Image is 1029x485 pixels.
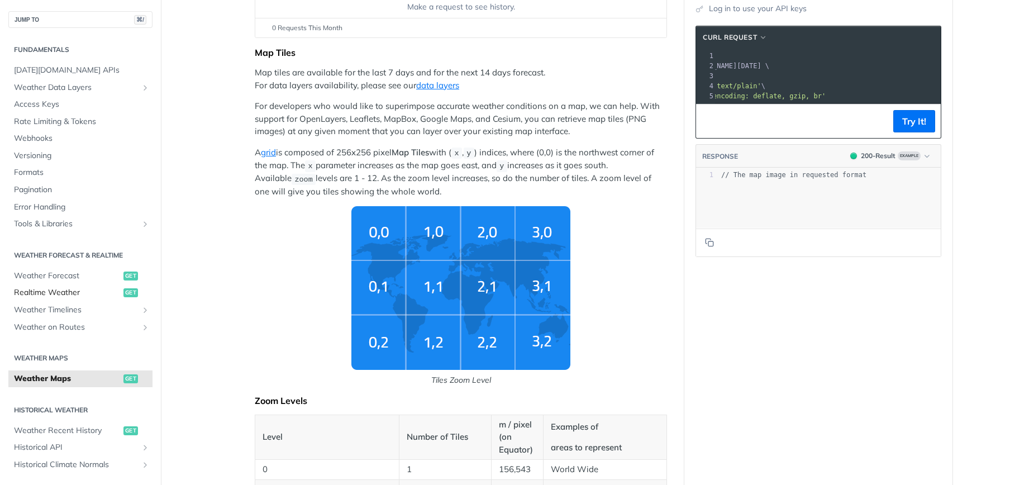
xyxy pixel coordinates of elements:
button: JUMP TO⌘/ [8,11,153,28]
span: Formats [14,167,150,178]
p: 0 [263,463,392,476]
div: 5 [696,91,715,101]
p: Examples of [551,421,659,434]
span: x [308,162,312,170]
span: Pagination [14,184,150,196]
p: Tiles Zoom Level [255,374,667,386]
div: Map Tiles [255,47,667,58]
h2: Historical Weather [8,405,153,415]
span: get [123,426,138,435]
span: y [499,162,504,170]
div: 1 [696,51,715,61]
a: Error Handling [8,199,153,216]
a: Log in to use your API keys [709,3,807,15]
a: Weather Mapsget [8,370,153,387]
a: Realtime Weatherget [8,284,153,301]
span: Tiles Zoom Level [255,206,667,386]
span: 'accept: text/plain' [680,82,761,90]
button: Show subpages for Weather on Routes [141,323,150,332]
img: weather-grid-map.png [351,206,570,370]
button: Show subpages for Weather Data Layers [141,83,150,92]
span: Access Keys [14,99,150,110]
a: [DATE][DOMAIN_NAME] APIs [8,62,153,79]
span: Weather Timelines [14,305,138,316]
p: 1 [407,463,484,476]
a: Weather TimelinesShow subpages for Weather Timelines [8,302,153,318]
a: Rate Limiting & Tokens [8,113,153,130]
a: Historical APIShow subpages for Historical API [8,439,153,456]
span: // The map image in requested format [721,171,866,179]
span: Historical Climate Normals [14,459,138,470]
button: RESPONSE [702,151,739,162]
a: data layers [416,80,459,91]
h2: Fundamentals [8,45,153,55]
span: Realtime Weather [14,287,121,298]
a: grid [261,147,276,158]
span: Error Handling [14,202,150,213]
p: For developers who would like to superimpose accurate weather conditions on a map, we can help. W... [255,100,667,138]
div: 2 [696,61,715,71]
p: Number of Tiles [407,431,484,444]
p: Level [263,431,392,444]
a: Weather Forecastget [8,268,153,284]
button: Show subpages for Historical Climate Normals [141,460,150,469]
a: Versioning [8,148,153,164]
div: 4 [696,81,715,91]
button: 200200-ResultExample [845,150,935,161]
button: Copy to clipboard [702,234,717,251]
a: Webhooks [8,130,153,147]
button: Show subpages for Tools & Libraries [141,220,150,229]
span: x [454,149,459,158]
a: Tools & LibrariesShow subpages for Tools & Libraries [8,216,153,232]
span: Weather on Routes [14,322,138,333]
span: Weather Recent History [14,425,121,436]
div: 3 [696,71,715,81]
span: Tools & Libraries [14,218,138,230]
button: Copy to clipboard [702,113,717,130]
div: Zoom Levels [255,395,667,406]
span: zoom [294,175,312,183]
span: get [123,288,138,297]
a: Weather Data LayersShow subpages for Weather Data Layers [8,79,153,96]
span: ⌘/ [134,15,146,25]
a: Weather on RoutesShow subpages for Weather on Routes [8,319,153,336]
p: A is composed of 256x256 pixel with ( , ) indices, where (0,0) is the northwest corner of the map... [255,146,667,198]
span: Weather Forecast [14,270,121,282]
p: World Wide [551,463,659,476]
button: cURL Request [699,32,771,43]
span: Example [898,151,921,160]
p: areas to represent [551,441,659,454]
button: Show subpages for Historical API [141,443,150,452]
span: cURL Request [703,32,757,42]
div: 1 [696,170,713,180]
span: y [466,149,471,158]
a: Weather Recent Historyget [8,422,153,439]
a: Pagination [8,182,153,198]
div: 200 - Result [861,151,895,161]
h2: Weather Forecast & realtime [8,250,153,260]
span: Historical API [14,442,138,453]
span: 200 [850,153,857,159]
span: get [123,374,138,383]
button: Try It! [893,110,935,132]
span: Versioning [14,150,150,161]
span: Weather Maps [14,373,121,384]
a: Access Keys [8,96,153,113]
span: Weather Data Layers [14,82,138,93]
strong: Map Tiles [392,147,429,158]
a: Formats [8,164,153,181]
span: Webhooks [14,133,150,144]
p: 156,543 [499,463,536,476]
span: 0 Requests This Month [272,23,342,33]
button: Show subpages for Weather Timelines [141,306,150,315]
span: 'accept-encoding: deflate, gzip, br' [680,92,826,100]
span: Rate Limiting & Tokens [14,116,150,127]
div: Make a request to see history. [260,1,662,13]
p: Map tiles are available for the last 7 days and for the next 14 days forecast. For data layers av... [255,66,667,92]
span: get [123,272,138,280]
a: Historical Climate NormalsShow subpages for Historical Climate Normals [8,457,153,473]
p: m / pixel (on Equator) [499,419,536,457]
span: [DATE][DOMAIN_NAME] APIs [14,65,150,76]
h2: Weather Maps [8,353,153,363]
